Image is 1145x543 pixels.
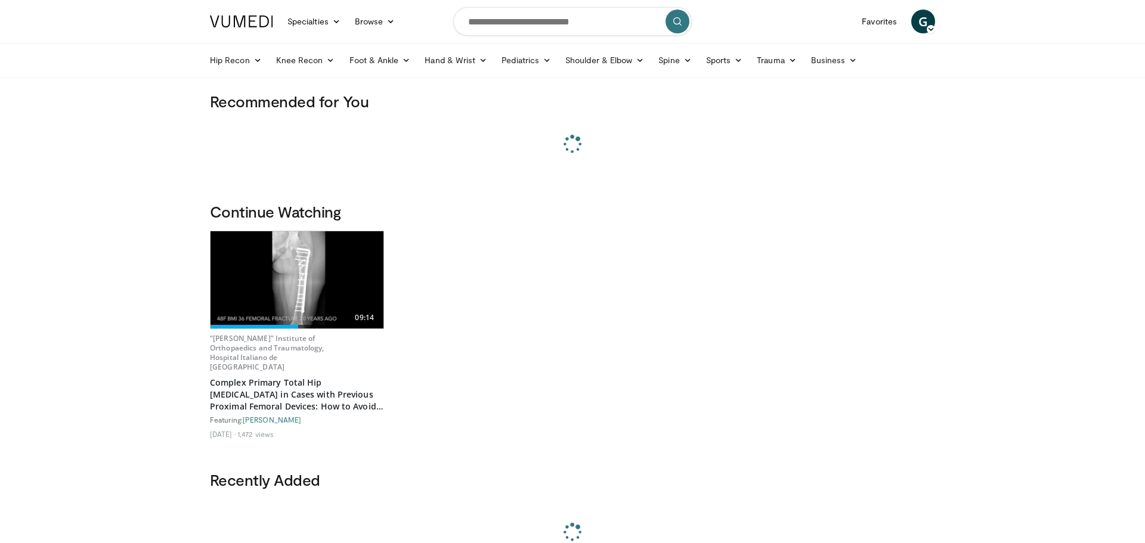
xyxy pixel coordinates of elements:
a: Hand & Wrist [417,48,494,72]
img: VuMedi Logo [210,15,273,27]
a: Hip Recon [203,48,269,72]
h3: Continue Watching [210,202,935,221]
div: Featuring: [210,415,384,424]
a: Business [804,48,865,72]
a: Knee Recon [269,48,342,72]
a: 09:14 [211,231,383,328]
a: Favorites [855,10,904,33]
a: Foot & Ankle [342,48,418,72]
a: Browse [348,10,403,33]
a: Trauma [750,48,804,72]
a: Pediatrics [494,48,558,72]
a: Specialties [280,10,348,33]
li: 1,472 views [237,429,274,439]
a: Spine [651,48,698,72]
a: Sports [699,48,750,72]
a: “[PERSON_NAME]” Institute of Orthopaedics and Traumatology, Hospital Italiano de [GEOGRAPHIC_DATA] [210,333,324,372]
img: ef747d98-77dc-4ed7-b368-0b584a6e614a.620x360_q85_upscale.jpg [211,231,383,328]
a: G [911,10,935,33]
h3: Recently Added [210,470,935,489]
a: [PERSON_NAME] [243,415,301,424]
span: 09:14 [350,312,379,324]
a: Shoulder & Elbow [558,48,651,72]
li: [DATE] [210,429,236,439]
a: Complex Primary Total Hip [MEDICAL_DATA] in Cases with Previous Proximal Femoral Devices: How to ... [210,377,384,412]
h3: Recommended for You [210,92,935,111]
input: Search topics, interventions [453,7,692,36]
